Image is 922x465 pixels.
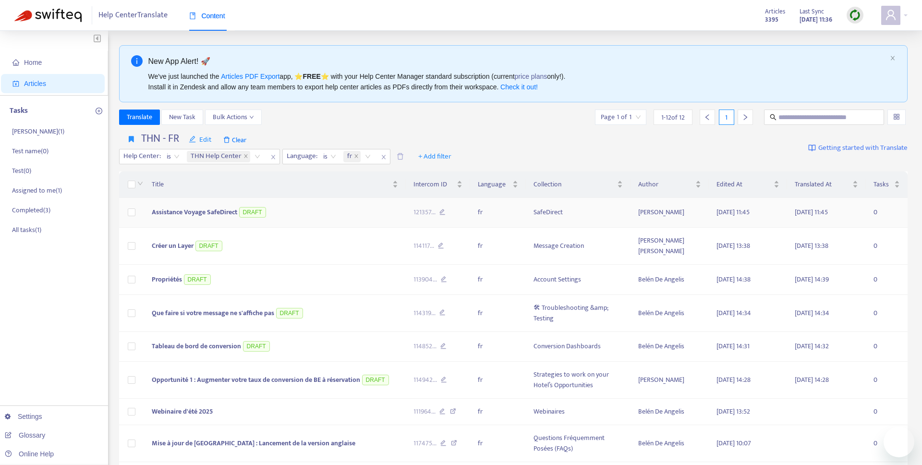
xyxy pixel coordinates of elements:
td: fr [470,332,525,362]
p: Assigned to me ( 1 ) [12,185,62,196]
th: Title [144,171,406,198]
button: editEdit [182,132,219,147]
a: Online Help [5,450,54,458]
span: [DATE] 10:07 [716,438,751,449]
td: 0 [866,399,908,425]
span: Language [478,179,510,190]
th: Author [631,171,709,198]
span: down [137,181,143,186]
span: Opportunité 1 : Augmenter votre taux de conversion de BE à réservation [152,374,360,385]
span: [DATE] 11:45 [716,207,750,218]
span: 114942 ... [413,375,437,385]
td: Belén De Angelis [631,399,709,425]
span: [DATE] 14:31 [716,341,750,352]
span: Tableau de bord de conversion [152,341,241,352]
span: 1 - 12 of 12 [661,112,685,122]
span: [DATE] 14:38 [716,274,751,285]
button: Translate [119,110,160,125]
td: SafeDirect [526,198,631,228]
td: [PERSON_NAME] [631,198,709,228]
th: Tasks [866,171,908,198]
span: Title [152,179,390,190]
p: Completed ( 3 ) [12,205,50,215]
span: close [377,151,390,163]
td: [PERSON_NAME] [PERSON_NAME] [631,228,709,265]
span: right [742,114,749,121]
td: 0 [866,295,908,332]
td: 0 [866,265,908,295]
strong: [DATE] 11:36 [800,14,832,25]
span: Bulk Actions [213,112,254,122]
a: Settings [5,413,42,420]
span: DRAFT [276,308,303,318]
th: Collection [526,171,631,198]
td: fr [470,295,525,332]
div: We've just launched the app, ⭐ ⭐️ with your Help Center Manager standard subscription (current on... [148,71,886,92]
span: DRAFT [184,274,211,285]
td: 0 [866,228,908,265]
span: + Add filter [418,151,451,162]
span: [DATE] 14:39 [795,274,829,285]
p: Test ( 0 ) [12,166,31,176]
td: Belén De Angelis [631,265,709,295]
span: Tasks [873,179,892,190]
td: fr [470,425,525,462]
button: + Add filter [411,149,459,164]
span: [DATE] 11:45 [795,207,828,218]
b: FREE [303,73,320,80]
a: Glossary [5,431,45,439]
button: close [890,55,896,61]
p: [PERSON_NAME] ( 1 ) [12,126,64,136]
span: 114117 ... [413,241,434,251]
span: [DATE] 14:28 [795,374,829,385]
span: 111964 ... [413,406,436,417]
span: [DATE] 13:52 [716,406,750,417]
span: delete [397,153,404,160]
span: 117475 ... [413,438,437,449]
span: 114852 ... [413,341,437,352]
span: Edit [189,134,212,146]
td: Conversion Dashboards [526,332,631,362]
span: fr [343,151,361,162]
td: 🛠 Troubleshooting &amp; Testing [526,295,631,332]
td: Questions Fréquemment Posées (FAQs) [526,425,631,462]
td: 0 [866,198,908,228]
span: DRAFT [195,241,222,251]
span: [DATE] 13:38 [716,240,750,251]
span: [DATE] 14:34 [716,307,751,318]
span: Home [24,59,42,66]
td: 0 [866,332,908,362]
span: Edited At [716,179,772,190]
span: account-book [12,80,19,87]
td: Belén De Angelis [631,332,709,362]
span: Language : [283,149,319,164]
td: Webinaires [526,399,631,425]
td: fr [470,399,525,425]
span: [DATE] 14:28 [716,374,751,385]
td: fr [470,265,525,295]
span: delete [223,136,230,143]
span: DRAFT [239,207,266,218]
strong: 3395 [765,14,778,25]
span: 121357 ... [413,207,436,218]
p: Tasks [10,105,28,117]
a: Check it out! [500,83,538,91]
span: down [249,115,254,120]
th: Intercom ID [406,171,471,198]
span: Articles [24,80,46,87]
span: Author [638,179,693,190]
p: Test name ( 0 ) [12,146,49,156]
span: is [167,149,180,164]
a: Getting started with Translate [808,132,908,164]
span: Help Center Translate [98,6,168,24]
th: Edited At [709,171,787,198]
td: Account Settings [526,265,631,295]
span: Propriétés [152,274,182,285]
span: 114319 ... [413,308,436,318]
span: 113904 ... [413,274,437,285]
span: DRAFT [362,375,389,385]
th: Language [470,171,525,198]
span: info-circle [131,55,143,67]
span: close [243,154,248,159]
td: fr [470,362,525,399]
